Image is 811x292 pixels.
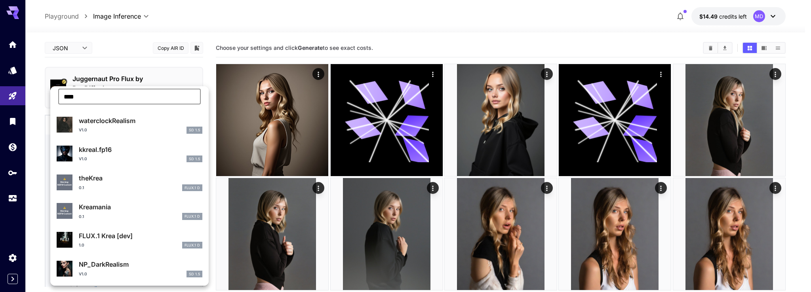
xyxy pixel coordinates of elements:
[79,242,84,248] p: 1.0
[189,127,200,133] p: SD 1.5
[57,228,202,252] div: FLUX.1 Krea [dev]1.0FLUX.1 D
[63,207,66,210] span: ⚠️
[79,214,84,220] p: 0.1
[63,178,66,181] span: ⚠️
[57,142,202,166] div: kkreal.fp16v1.0SD 1.5
[79,145,202,154] p: kkreal.fp16
[79,116,202,125] p: waterclockRealism
[79,156,87,162] p: v1.0
[57,199,202,223] div: ⚠️Warning:NSFW ContentKreamania0.1FLUX.1 D
[185,185,200,191] p: FLUX.1 D
[57,184,72,187] span: NSFW Content
[79,271,87,277] p: v1.0
[189,271,200,277] p: SD 1.5
[185,214,200,219] p: FLUX.1 D
[60,210,69,213] span: Warning:
[79,231,202,241] p: FLUX.1 Krea [dev]
[189,156,200,162] p: SD 1.5
[185,243,200,248] p: FLUX.1 D
[57,170,202,194] div: ⚠️Warning:NSFW ContenttheKrea0.1FLUX.1 D
[79,202,202,212] p: Kreamania
[57,113,202,137] div: waterclockRealismv1.0SD 1.5
[79,127,87,133] p: v1.0
[57,212,72,216] span: NSFW Content
[79,260,202,269] p: NP_DarkRealism
[79,185,84,191] p: 0.1
[57,256,202,281] div: NP_DarkRealismv1.0SD 1.5
[60,181,69,184] span: Warning:
[79,173,202,183] p: theKrea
